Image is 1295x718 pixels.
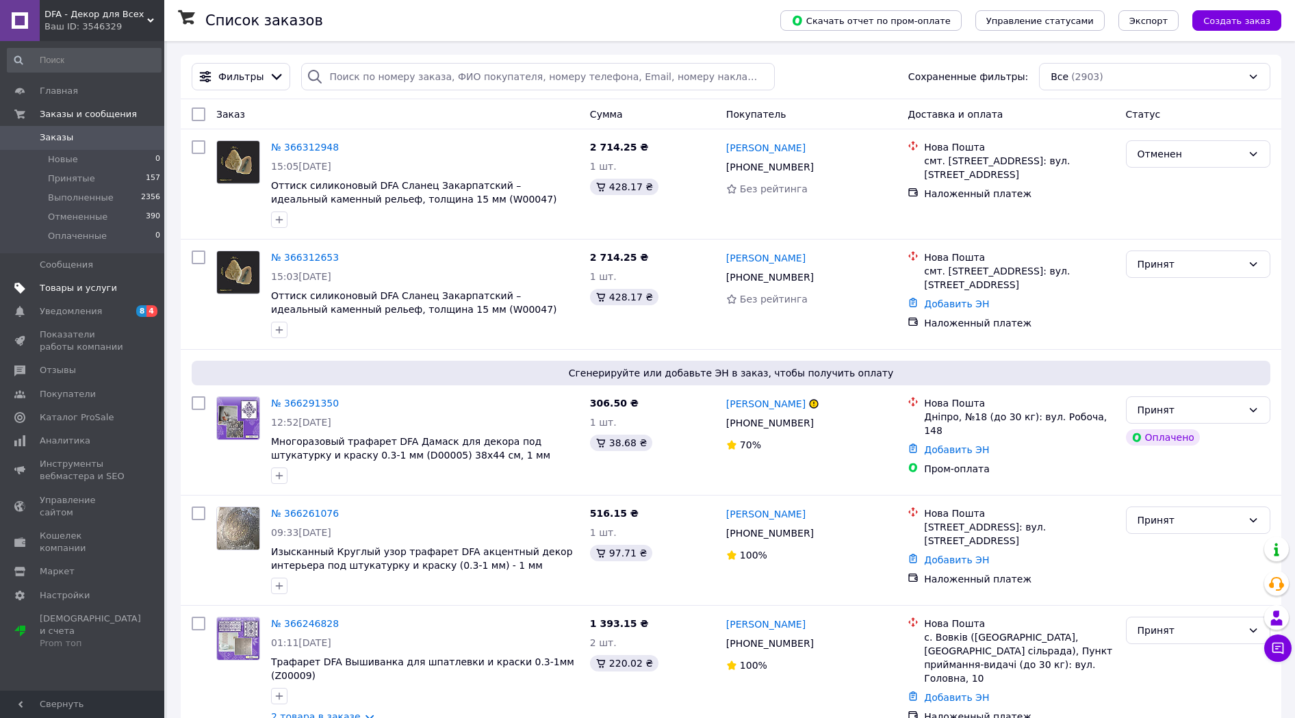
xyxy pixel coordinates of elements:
span: Заказ [216,109,245,120]
span: Заказы [40,131,73,144]
span: 4 [146,305,157,317]
span: Маркет [40,565,75,578]
a: № 366246828 [271,618,339,629]
div: Отменен [1138,146,1242,162]
div: смт. [STREET_ADDRESS]: вул. [STREET_ADDRESS] [924,264,1114,292]
a: Многоразовый трафарет DFA Дамаск для декора под штукатурку и краску 0.3-1 мм (D00005) 38x44 см, 1 мм [271,436,550,461]
span: Сгенерируйте или добавьте ЭН в заказ, чтобы получить оплату [197,366,1265,380]
button: Чат с покупателем [1264,634,1292,662]
span: 1 393.15 ₴ [590,618,649,629]
span: 0 [155,230,160,242]
span: 01:11[DATE] [271,637,331,648]
div: [PHONE_NUMBER] [723,413,817,433]
span: Изысканный Круглый узор трафарет DFA акцентный декор интерьера под штукатурку и краску (0.3-1 мм)... [271,546,573,571]
div: Принят [1138,257,1242,272]
div: [PHONE_NUMBER] [723,268,817,287]
span: Покупатель [726,109,786,120]
span: Настройки [40,589,90,602]
a: Добавить ЭН [924,298,989,309]
div: 428.17 ₴ [590,289,658,305]
div: Принят [1138,513,1242,528]
div: Пром-оплата [924,462,1114,476]
a: [PERSON_NAME] [726,617,806,631]
div: 97.71 ₴ [590,545,652,561]
div: 38.68 ₴ [590,435,652,451]
div: Наложенный платеж [924,316,1114,330]
a: № 366291350 [271,398,339,409]
span: DFA - Декор для Всех [44,8,147,21]
div: Наложенный платеж [924,187,1114,201]
span: 12:52[DATE] [271,417,331,428]
div: Нова Пошта [924,507,1114,520]
div: [PHONE_NUMBER] [723,634,817,653]
span: Аналитика [40,435,90,447]
span: 2 714.25 ₴ [590,252,649,263]
div: 428.17 ₴ [590,179,658,195]
span: Без рейтинга [740,294,808,305]
div: Принят [1138,402,1242,418]
span: 306.50 ₴ [590,398,639,409]
span: Управление сайтом [40,494,127,519]
a: Фото товару [216,396,260,440]
span: 100% [740,660,767,671]
div: Оплачено [1126,429,1200,446]
button: Управление статусами [975,10,1105,31]
div: Ваш ID: 3546329 [44,21,164,33]
span: 1 шт. [590,271,617,282]
span: 2356 [141,192,160,204]
span: Отзывы [40,364,76,376]
span: Показатели работы компании [40,329,127,353]
span: Сообщения [40,259,93,271]
span: 15:03[DATE] [271,271,331,282]
span: 09:33[DATE] [271,527,331,538]
span: Без рейтинга [740,183,808,194]
span: Управление статусами [986,16,1094,26]
div: Нова Пошта [924,251,1114,264]
span: 1 шт. [590,527,617,538]
a: [PERSON_NAME] [726,141,806,155]
span: Главная [40,85,78,97]
a: № 366261076 [271,508,339,519]
span: 2 шт. [590,637,617,648]
div: [PHONE_NUMBER] [723,524,817,543]
span: Отмененные [48,211,107,223]
img: Фото товару [217,251,259,294]
span: (2903) [1071,71,1103,82]
span: 1 шт. [590,417,617,428]
span: 0 [155,153,160,166]
div: Нова Пошта [924,617,1114,630]
a: Фото товару [216,251,260,294]
a: № 366312653 [271,252,339,263]
div: Наложенный платеж [924,572,1114,586]
div: смт. [STREET_ADDRESS]: вул. [STREET_ADDRESS] [924,154,1114,181]
a: Добавить ЭН [924,692,989,703]
a: № 366312948 [271,142,339,153]
span: 2 714.25 ₴ [590,142,649,153]
span: 100% [740,550,767,561]
a: Создать заказ [1179,14,1281,25]
span: Товары и услуги [40,282,117,294]
span: 8 [136,305,147,317]
a: Оттиск силиконовый DFA Сланец Закарпатский – идеальный каменный рельеф, толщина 15 мм (W00047) [271,180,557,205]
span: Каталог ProSale [40,411,114,424]
a: Трафарет DFA Вышиванка для шпатлевки и краски 0.3-1мм (Z00009) [271,656,574,681]
div: 220.02 ₴ [590,655,658,671]
span: [DEMOGRAPHIC_DATA] и счета [40,613,141,650]
a: Оттиск силиконовый DFA Сланец Закарпатский – идеальный каменный рельеф, толщина 15 мм (W00047) [271,290,557,315]
span: Кошелек компании [40,530,127,554]
img: Фото товару [217,141,259,183]
img: Фото товару [217,397,259,439]
span: Доставка и оплата [908,109,1003,120]
a: [PERSON_NAME] [726,251,806,265]
span: Все [1051,70,1068,84]
span: 15:05[DATE] [271,161,331,172]
div: Нова Пошта [924,140,1114,154]
img: Фото товару [217,617,259,660]
button: Скачать отчет по пром-оплате [780,10,962,31]
span: 1 шт. [590,161,617,172]
div: Принят [1138,623,1242,638]
a: Добавить ЭН [924,554,989,565]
